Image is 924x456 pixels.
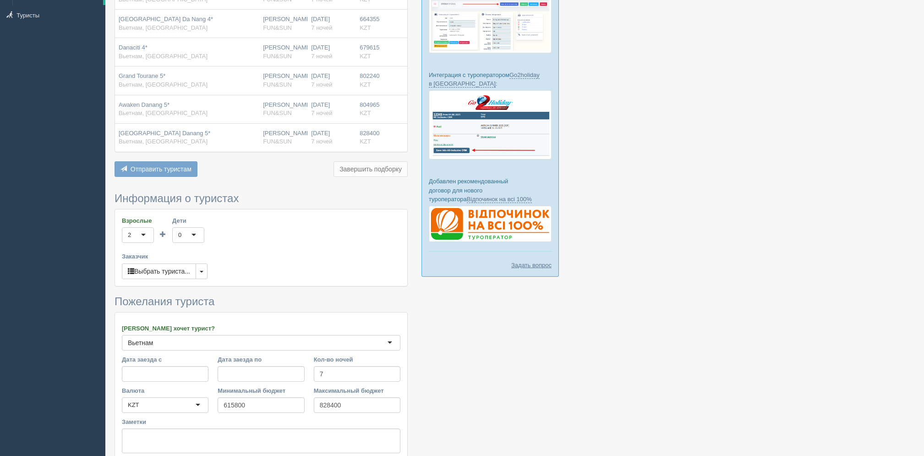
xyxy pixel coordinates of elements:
[263,24,292,31] span: FUN&SUN
[360,24,371,31] span: KZT
[122,264,196,279] button: Выбрать туриста...
[314,355,400,364] label: Кол-во ночей
[122,324,400,333] label: [PERSON_NAME] хочет турист?
[360,110,371,116] span: KZT
[128,338,153,347] div: Вьетнам
[119,101,169,108] span: Awaken Danang 5*
[263,53,292,60] span: FUN&SUN
[263,44,304,60] div: [PERSON_NAME]
[311,138,332,145] span: 7 ночей
[429,177,552,203] p: Добавлен рекомендованный договор для нового туроператора
[311,44,352,60] div: [DATE]
[119,53,208,60] span: Вьетнам, [GEOGRAPHIC_DATA]
[119,110,208,116] span: Вьетнам, [GEOGRAPHIC_DATA]
[311,24,332,31] span: 7 ночей
[178,231,181,240] div: 0
[263,81,292,88] span: FUN&SUN
[122,418,400,426] label: Заметки
[360,130,379,137] span: 828400
[311,15,352,32] div: [DATE]
[115,192,408,204] h3: Информация о туристах
[263,101,304,118] div: [PERSON_NAME]
[119,81,208,88] span: Вьетнам, [GEOGRAPHIC_DATA]
[115,161,197,177] button: Отправить туристам
[218,355,304,364] label: Дата заезда по
[467,196,532,203] a: Відпочинок на всі 100%
[119,16,213,22] span: [GEOGRAPHIC_DATA] Da Nang 4*
[314,386,400,395] label: Максимальный бюджет
[360,81,371,88] span: KZT
[263,110,292,116] span: FUN&SUN
[122,252,400,261] label: Заказчик
[314,366,400,382] input: 7-10 или 7,10,14
[263,15,304,32] div: [PERSON_NAME]
[263,138,292,145] span: FUN&SUN
[311,129,352,146] div: [DATE]
[119,138,208,145] span: Вьетнам, [GEOGRAPHIC_DATA]
[311,81,332,88] span: 7 ночей
[263,129,304,146] div: [PERSON_NAME]
[360,53,371,60] span: KZT
[360,101,379,108] span: 804965
[128,231,131,240] div: 2
[263,72,304,89] div: [PERSON_NAME]
[360,72,379,79] span: 802240
[128,401,139,410] div: KZT
[172,216,204,225] label: Дети
[115,295,214,308] span: Пожелания туриста
[360,138,371,145] span: KZT
[360,44,379,51] span: 679615
[122,216,154,225] label: Взрослые
[119,24,208,31] span: Вьетнам, [GEOGRAPHIC_DATA]
[119,72,165,79] span: Grand Tourane 5*
[311,110,332,116] span: 7 ночей
[122,386,208,395] label: Валюта
[119,44,148,51] span: Danaciti 4*
[360,16,379,22] span: 664355
[429,71,540,88] a: Go2holiday в [GEOGRAPHIC_DATA]
[429,90,552,159] img: go2holiday-bookings-crm-for-travel-agency.png
[218,386,304,395] label: Минимальный бюджет
[122,355,208,364] label: Дата заезда с
[311,53,332,60] span: 7 ночей
[429,71,552,88] p: Интеграция с туроператором :
[334,161,408,177] button: Завершить подборку
[311,101,352,118] div: [DATE]
[311,72,352,89] div: [DATE]
[131,165,191,173] span: Отправить туристам
[511,261,552,269] a: Задать вопрос
[119,130,210,137] span: [GEOGRAPHIC_DATA] Danang 5*
[429,206,552,242] img: %D0%B4%D0%BE%D0%B3%D0%BE%D0%B2%D1%96%D1%80-%D0%B2%D1%96%D0%B4%D0%BF%D0%BE%D1%87%D0%B8%D0%BD%D0%BE...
